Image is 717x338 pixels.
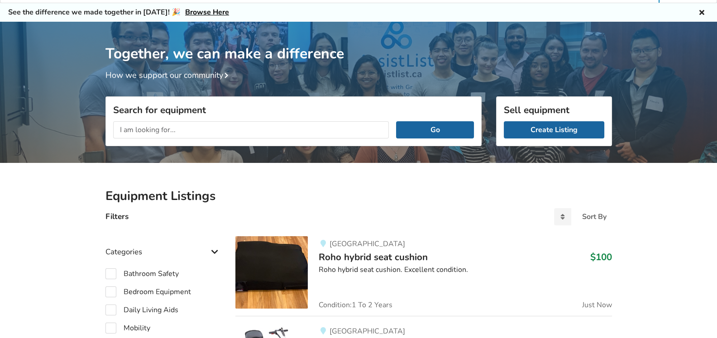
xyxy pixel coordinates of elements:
h5: See the difference we made together in [DATE]! 🎉 [8,8,229,17]
label: Mobility [105,323,150,333]
a: Browse Here [185,7,229,17]
img: mobility-roho hybrid seat cushion [235,236,308,309]
div: Sort By [582,213,607,220]
a: mobility-roho hybrid seat cushion [GEOGRAPHIC_DATA]Roho hybrid seat cushion$100Roho hybrid seat c... [235,236,612,316]
h3: $100 [590,251,612,263]
a: How we support our community [105,70,232,81]
div: Categories [105,229,221,261]
label: Bathroom Safety [105,268,179,279]
label: Daily Living Aids [105,305,178,315]
label: Bedroom Equipment [105,286,191,297]
button: Go [396,121,473,138]
div: Roho hybrid seat cushion. Excellent condition. [319,265,612,275]
span: Roho hybrid seat cushion [319,251,428,263]
h3: Search for equipment [113,104,474,116]
h4: Filters [105,211,129,222]
input: I am looking for... [113,121,389,138]
a: Create Listing [504,121,604,138]
span: [GEOGRAPHIC_DATA] [330,239,405,249]
h1: Together, we can make a difference [105,22,612,63]
span: [GEOGRAPHIC_DATA] [330,326,405,336]
h2: Equipment Listings [105,188,612,204]
h3: Sell equipment [504,104,604,116]
span: Just Now [582,301,612,309]
span: Condition: 1 To 2 Years [319,301,392,309]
